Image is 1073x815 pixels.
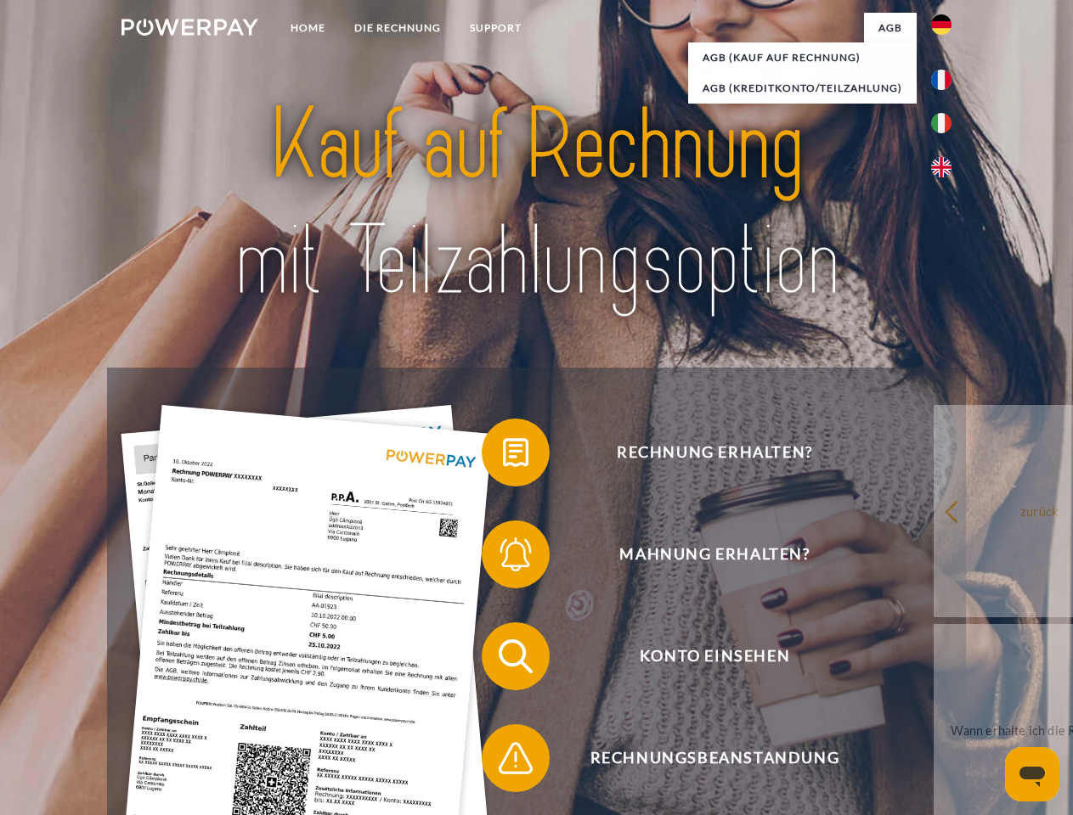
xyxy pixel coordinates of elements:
a: Home [276,13,340,43]
img: qb_bell.svg [494,533,537,576]
button: Rechnung erhalten? [482,419,923,486]
img: logo-powerpay-white.svg [121,19,258,36]
img: qb_search.svg [494,635,537,677]
a: AGB (Kreditkonto/Teilzahlung) [688,73,917,104]
span: Rechnung erhalten? [506,419,923,486]
a: agb [864,13,917,43]
img: de [931,14,952,35]
img: fr [931,70,952,90]
span: Konto einsehen [506,622,923,690]
img: title-powerpay_de.svg [162,81,911,325]
button: Konto einsehen [482,622,923,690]
a: SUPPORT [455,13,536,43]
a: DIE RECHNUNG [340,13,455,43]
a: AGB (Kauf auf Rechnung) [688,42,917,73]
span: Rechnungsbeanstandung [506,724,923,792]
button: Rechnungsbeanstandung [482,724,923,792]
img: qb_warning.svg [494,737,537,779]
img: en [931,157,952,177]
iframe: Schaltfläche zum Öffnen des Messaging-Fensters [1005,747,1059,801]
span: Mahnung erhalten? [506,520,923,588]
button: Mahnung erhalten? [482,520,923,588]
img: qb_bill.svg [494,431,537,474]
img: it [931,113,952,133]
